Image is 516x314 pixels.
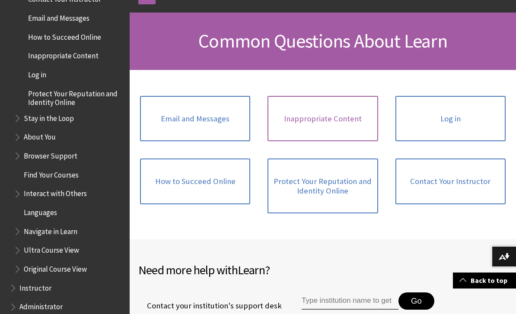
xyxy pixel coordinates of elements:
a: Protect Your Reputation and Identity Online [268,159,378,213]
button: Go [398,292,434,310]
span: Learn [238,262,265,278]
span: Log in [28,67,46,79]
span: Instructor [19,281,51,292]
a: Email and Messages [140,96,250,142]
span: Find Your Courses [24,168,79,179]
span: About You [24,130,56,142]
span: Navigate in Learn [24,224,77,236]
span: Protect Your Reputation and Identity Online [28,86,124,107]
a: Inappropriate Content [268,96,378,142]
span: Inappropriate Content [28,49,99,60]
span: Administrator [19,300,63,311]
span: How to Succeed Online [28,30,101,41]
span: Ultra Course View [24,243,79,255]
span: Browser Support [24,149,77,160]
a: Back to top [453,273,516,289]
span: Email and Messages [28,11,89,22]
input: Type institution name to get support [302,292,398,310]
a: How to Succeed Online [140,159,250,204]
span: Stay in the Loop [24,111,74,123]
a: Log in [395,96,506,142]
span: Languages [24,205,57,217]
span: Contact your institution's support desk [138,300,282,311]
h2: Need more help with ? [138,261,507,279]
a: Contact Your Instructor [395,159,506,204]
span: Common Questions About Learn [198,29,447,53]
span: Original Course View [24,262,87,273]
span: Interact with Others [24,187,87,198]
